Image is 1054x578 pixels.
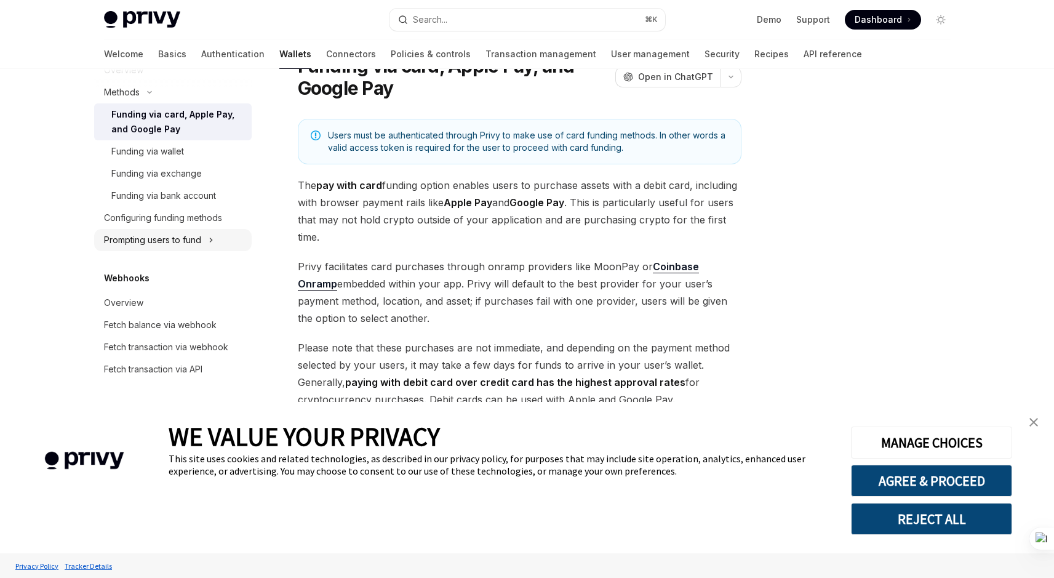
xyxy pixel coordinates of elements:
h5: Webhooks [104,271,150,286]
div: Overview [104,295,143,310]
span: Privy facilitates card purchases through onramp providers like MoonPay or embedded within your ap... [298,258,741,327]
a: Support [796,14,830,26]
a: Basics [158,39,186,69]
a: Fetch transaction via webhook [94,336,252,358]
h5: Gas management [104,400,180,415]
span: ⌘ K [645,15,658,25]
button: AGREE & PROCEED [851,465,1012,497]
a: Privacy Policy [12,555,62,577]
span: Dashboard [855,14,902,26]
img: light logo [104,11,180,28]
a: Funding via card, Apple Pay, and Google Pay [94,103,252,140]
strong: paying with debit card over credit card has the highest approval rates [345,376,685,388]
span: Open in ChatGPT [638,71,713,83]
img: company logo [18,434,150,488]
a: Overview [94,292,252,314]
a: API reference [804,39,862,69]
button: MANAGE CHOICES [851,427,1012,459]
div: Methods [104,85,140,100]
button: REJECT ALL [851,503,1012,535]
a: Fetch transaction via API [94,358,252,380]
a: Funding via wallet [94,140,252,163]
span: Users must be authenticated through Privy to make use of card funding methods. In other words a v... [328,129,729,154]
a: Welcome [104,39,143,69]
a: Funding via bank account [94,185,252,207]
div: Configuring funding methods [104,211,222,225]
button: Search...⌘K [389,9,665,31]
a: Demo [757,14,781,26]
a: Fetch balance via webhook [94,314,252,336]
svg: Note [311,130,321,140]
a: Policies & controls [391,39,471,69]
a: Security [705,39,740,69]
strong: Google Pay [509,196,564,209]
div: Funding via exchange [111,166,202,181]
button: Toggle dark mode [931,10,951,30]
div: Fetch transaction via API [104,362,202,377]
img: close banner [1029,418,1038,427]
div: Fetch transaction via webhook [104,340,228,355]
a: close banner [1021,410,1046,435]
a: Tracker Details [62,555,115,577]
div: Funding via card, Apple Pay, and Google Pay [111,107,244,137]
a: Funding via exchange [94,163,252,185]
span: WE VALUE YOUR PRIVACY [169,420,440,452]
a: User management [611,39,690,69]
strong: pay with card [316,179,382,191]
div: Search... [413,12,447,27]
div: Prompting users to fund [104,233,201,247]
a: Wallets [279,39,311,69]
a: Dashboard [845,10,921,30]
div: Funding via bank account [111,188,216,203]
strong: Apple Pay [444,196,492,209]
a: Authentication [201,39,265,69]
div: Fetch balance via webhook [104,318,217,332]
span: The funding option enables users to purchase assets with a debit card, including with browser pay... [298,177,741,246]
div: Funding via wallet [111,144,184,159]
h1: Funding via card, Apple Pay, and Google Pay [298,55,610,99]
span: Please note that these purchases are not immediate, and depending on the payment method selected ... [298,339,741,408]
div: This site uses cookies and related technologies, as described in our privacy policy, for purposes... [169,452,832,477]
button: Open in ChatGPT [615,66,721,87]
a: Connectors [326,39,376,69]
a: Recipes [754,39,789,69]
a: Configuring funding methods [94,207,252,229]
a: Transaction management [485,39,596,69]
